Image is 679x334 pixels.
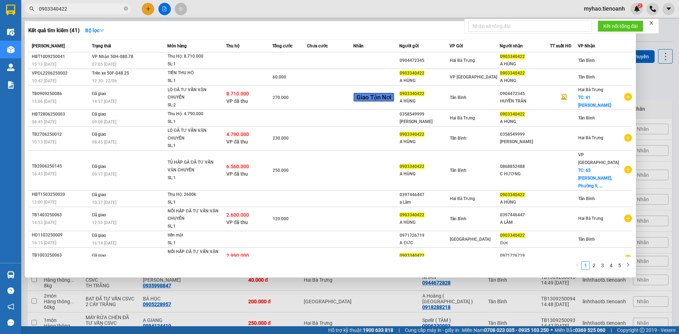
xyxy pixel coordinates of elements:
[400,253,424,258] span: 0903340422
[500,98,550,105] div: HUYỀN TRÂN
[550,43,571,48] span: TT xuất HĐ
[92,241,116,246] span: 16:14 [DATE]
[578,152,619,165] span: VP [GEOGRAPHIC_DATA]
[578,116,595,121] span: Tân Bình
[598,261,607,270] li: 3
[168,174,221,182] div: SL: 1
[500,233,525,238] span: 0903340422
[7,319,14,326] span: message
[7,64,14,71] img: warehouse-icon
[92,71,129,76] span: Trên xe 50F-048.25
[354,93,394,101] span: Giao Tận Nơi
[582,262,590,269] a: 1
[273,216,289,221] span: 120.000
[450,196,475,201] span: Hai Bà Trưng
[32,53,90,60] div: HBT1009250041
[578,43,595,48] span: VP Nhận
[500,211,550,219] div: 0397446447
[272,43,292,48] span: Tổng cước
[92,164,106,169] span: Đã giao
[581,261,590,270] li: 1
[168,142,221,150] div: SL: 1
[273,136,289,141] span: 230.000
[578,75,595,80] span: Tân Bình
[578,256,619,261] span: [GEOGRAPHIC_DATA]
[450,168,466,173] span: Tân Bình
[450,237,491,242] span: [GEOGRAPHIC_DATA]
[168,207,221,223] div: NỒI HẤP ĐÃ TƯ VẤN VẬN CHUYỂN
[226,98,248,104] span: VP đã thu
[92,91,106,96] span: Đã giao
[578,95,611,108] span: TC: 41 [PERSON_NAME]
[168,223,221,230] div: SL: 1
[32,211,90,219] div: TB1403250063
[168,239,221,247] div: SL: 1
[500,60,550,68] div: A HÙNG
[168,191,221,199] div: Thu Hộ: 2600k
[168,127,221,142] div: LÒ ĐÃ TƯ VẤN VẬN CHUYỂN
[616,262,623,269] a: 5
[400,118,449,125] div: [PERSON_NAME]
[607,261,615,270] li: 4
[168,101,221,109] div: SL: 2
[32,252,90,259] div: TB1003250063
[626,263,630,267] span: right
[400,132,424,137] span: 0903340422
[226,212,249,218] span: 2.600.000
[590,262,598,269] a: 2
[400,77,449,84] div: A HÙNG
[124,6,128,11] span: close-circle
[92,119,116,124] span: 09:09 [DATE]
[92,212,106,217] span: Đã giao
[168,60,221,68] div: SL: 1
[400,191,449,199] div: 0397446447
[92,43,111,48] span: Trạng thái
[99,28,104,33] span: down
[624,255,632,263] span: plus-circle
[400,71,424,76] span: 0903340422
[92,112,106,117] span: Đã giao
[573,261,581,270] li: Previous Page
[92,233,106,238] span: Đã giao
[28,27,80,34] h3: Kết quả tìm kiếm ( 41 )
[124,6,128,12] span: close-circle
[400,98,449,105] div: A HÙNG
[32,111,90,118] div: HBT2806250003
[7,28,14,36] img: warehouse-icon
[168,232,221,239] div: tiền mặt
[92,192,106,197] span: Đã giao
[32,163,90,170] div: TB2006250145
[32,232,90,239] div: HD1103250009
[450,136,466,141] span: Tân Bình
[578,58,595,63] span: Tân Bình
[500,131,550,138] div: 0358549999
[32,140,56,145] span: 10:13 [DATE]
[167,43,187,48] span: Món hàng
[590,261,598,270] li: 2
[500,192,525,197] span: 0903340422
[624,134,632,142] span: plus-circle
[624,261,632,270] li: Next Page
[168,248,221,263] div: NỒI HẤP ĐÃ TƯ VẤN VẬN CHUYỂN
[500,219,550,226] div: A LÂM
[578,196,595,201] span: Tân Bình
[32,131,90,138] div: TB2706250012
[578,135,603,140] span: Hai Bà Trưng
[500,239,550,247] div: Đức
[353,43,364,48] span: Nhãn
[615,261,624,270] li: 5
[500,43,523,48] span: Người nhận
[32,119,56,124] span: 08:45 [DATE]
[603,22,638,30] span: Kết nối tổng đài
[32,70,90,77] div: VPĐL2206250002
[400,199,449,206] div: a Lâm
[168,110,221,118] div: Thu Hộ: 4.790.000
[39,5,122,13] input: Tìm tên, số ĐT hoặc mã đơn
[400,111,449,118] div: 0358549999
[273,75,286,80] span: 60.000
[92,140,116,145] span: 08:45 [DATE]
[92,78,117,83] span: 12:30 - 22/06
[500,138,550,146] div: [PERSON_NAME]
[6,5,15,15] img: logo-vxr
[226,164,249,169] span: 6.560.000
